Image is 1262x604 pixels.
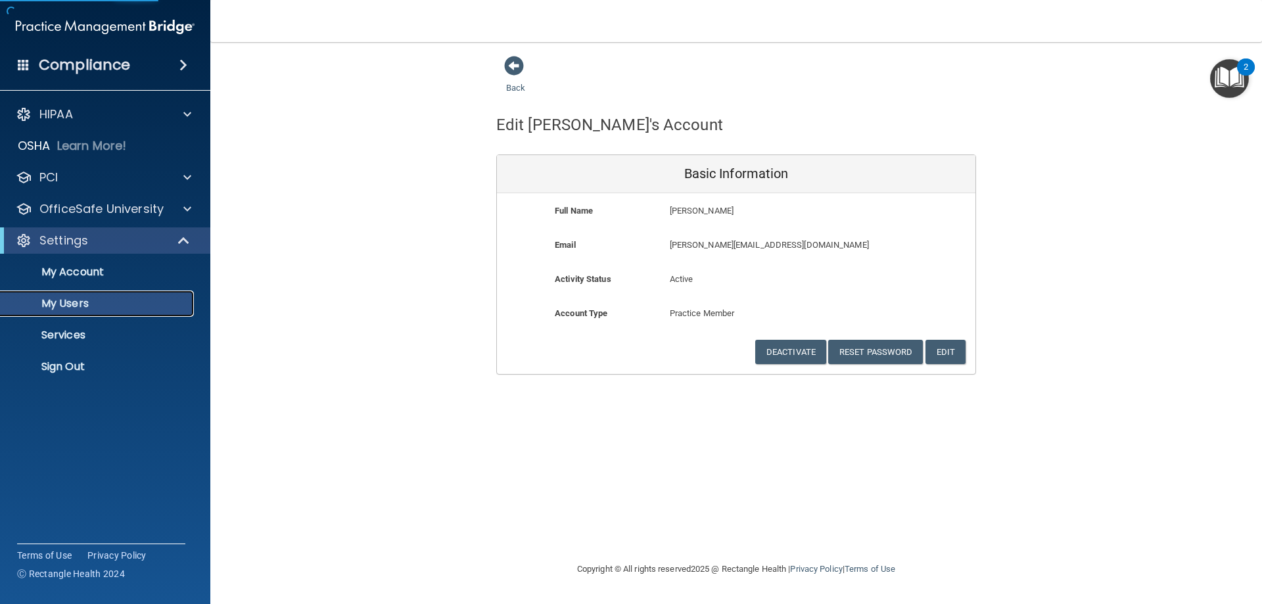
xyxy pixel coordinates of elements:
p: HIPAA [39,106,73,122]
div: 2 [1244,67,1248,84]
button: Edit [925,340,966,364]
a: Terms of Use [17,549,72,562]
a: Settings [16,233,191,248]
p: Services [9,329,188,342]
h4: Compliance [39,56,130,74]
b: Account Type [555,308,607,318]
img: PMB logo [16,14,195,40]
p: [PERSON_NAME] [670,203,879,219]
p: OSHA [18,138,51,154]
p: Learn More! [57,138,127,154]
p: My Account [9,266,188,279]
h4: Edit [PERSON_NAME]'s Account [496,116,723,133]
p: Active [670,271,803,287]
a: Privacy Policy [790,564,842,574]
a: OfficeSafe University [16,201,191,217]
a: Back [506,67,525,93]
a: PCI [16,170,191,185]
button: Open Resource Center, 2 new notifications [1210,59,1249,98]
a: Terms of Use [845,564,895,574]
p: [PERSON_NAME][EMAIL_ADDRESS][DOMAIN_NAME] [670,237,879,253]
p: OfficeSafe University [39,201,164,217]
a: HIPAA [16,106,191,122]
p: Settings [39,233,88,248]
b: Email [555,240,576,250]
b: Full Name [555,206,593,216]
p: PCI [39,170,58,185]
p: Practice Member [670,306,803,321]
button: Deactivate [755,340,826,364]
div: Copyright © All rights reserved 2025 @ Rectangle Health | | [496,548,976,590]
a: Privacy Policy [87,549,147,562]
p: Sign Out [9,360,188,373]
span: Ⓒ Rectangle Health 2024 [17,567,125,580]
p: My Users [9,297,188,310]
div: Basic Information [497,155,975,193]
button: Reset Password [828,340,923,364]
b: Activity Status [555,274,611,284]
